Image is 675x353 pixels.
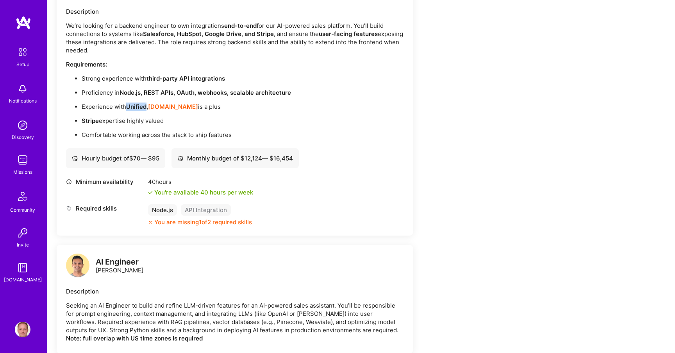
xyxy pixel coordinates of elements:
img: bell [15,81,30,97]
p: Comfortable working across the stack to ship features [82,131,404,139]
div: Setup [16,60,29,68]
a: [DOMAIN_NAME] [148,103,198,110]
img: discovery [15,117,30,133]
div: Required skills [66,204,144,213]
strong: Node.js, REST APIs, OAuth, webhooks, scalable architecture [120,89,291,96]
strong: Requirements: [66,61,107,68]
div: Description [66,287,404,295]
div: 40 hours [148,178,253,186]
strong: user-facing features [319,30,378,38]
img: logo [66,254,89,277]
div: Monthly budget of $ 12,124 — $ 16,454 [177,154,293,162]
i: icon Cash [72,155,78,161]
div: You are missing 1 of 2 required skills [154,218,252,226]
div: AI Engineer [96,258,143,266]
div: [DOMAIN_NAME] [4,276,42,284]
img: setup [14,44,31,60]
div: Minimum availability [66,178,144,186]
i: icon CloseOrange [148,220,153,225]
img: teamwork [15,152,30,168]
strong: end-to-end [224,22,257,29]
img: Community [13,187,32,206]
div: Invite [17,241,29,249]
img: guide book [15,260,30,276]
div: Community [10,206,35,214]
p: Seeking an AI Engineer to build and refine LLM-driven features for an AI-powered sales assistant.... [66,301,404,342]
img: User Avatar [15,322,30,337]
img: logo [16,16,31,30]
div: API Integration [181,204,231,216]
i: icon Check [148,190,153,195]
i: icon Clock [66,179,72,185]
div: Notifications [9,97,37,105]
a: logo [66,254,89,279]
div: You're available 40 hours per week [148,188,253,196]
p: expertise highly valued [82,117,404,125]
div: Discovery [12,133,34,141]
div: Hourly budget of $ 70 — $ 95 [72,154,159,162]
div: Node.js [148,204,177,216]
div: Missions [13,168,32,176]
p: Proficiency in [82,88,404,97]
img: Invite [15,225,30,241]
strong: Unified, [126,103,148,110]
i: icon Cash [177,155,183,161]
p: Strong experience with [82,74,404,83]
p: Experience with is a plus [82,103,404,111]
strong: Note: full overlap with US time zones is required [66,335,203,342]
a: User Avatar [13,322,32,337]
strong: Stripe [82,117,99,124]
strong: third-party API integrations [146,75,225,82]
i: icon Tag [66,205,72,211]
div: [PERSON_NAME] [96,258,143,274]
div: Description [66,7,404,16]
strong: Salesforce, HubSpot, Google Drive, and Stripe [143,30,274,38]
p: We’re looking for a backend engineer to own integrations for our AI-powered sales platform. You’l... [66,22,404,54]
